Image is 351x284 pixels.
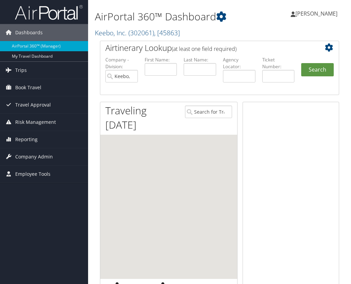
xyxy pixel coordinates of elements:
[15,166,50,183] span: Employee Tools
[95,10,261,24] h1: AirPortal 360™ Dashboard
[172,45,236,53] span: (at least one field required)
[105,56,138,70] label: Company - Division:
[145,56,177,63] label: First Name:
[15,114,56,131] span: Risk Management
[15,148,53,165] span: Company Admin
[95,28,180,37] a: Keebo, Inc.
[184,56,216,63] label: Last Name:
[15,24,43,41] span: Dashboards
[15,96,51,113] span: Travel Approval
[105,42,314,54] h2: Airtinerary Lookup
[223,56,255,70] label: Agency Locator:
[15,62,27,79] span: Trips
[105,103,175,132] h1: Traveling [DATE]
[262,56,295,70] label: Ticket Number:
[185,106,232,118] input: Search for Traveler
[15,79,41,96] span: Book Travel
[128,28,154,37] span: ( 302061 )
[291,3,344,24] a: [PERSON_NAME]
[15,4,83,20] img: airportal-logo.png
[154,28,180,37] span: , [ 45863 ]
[15,131,38,148] span: Reporting
[295,10,337,17] span: [PERSON_NAME]
[301,63,334,77] button: Search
